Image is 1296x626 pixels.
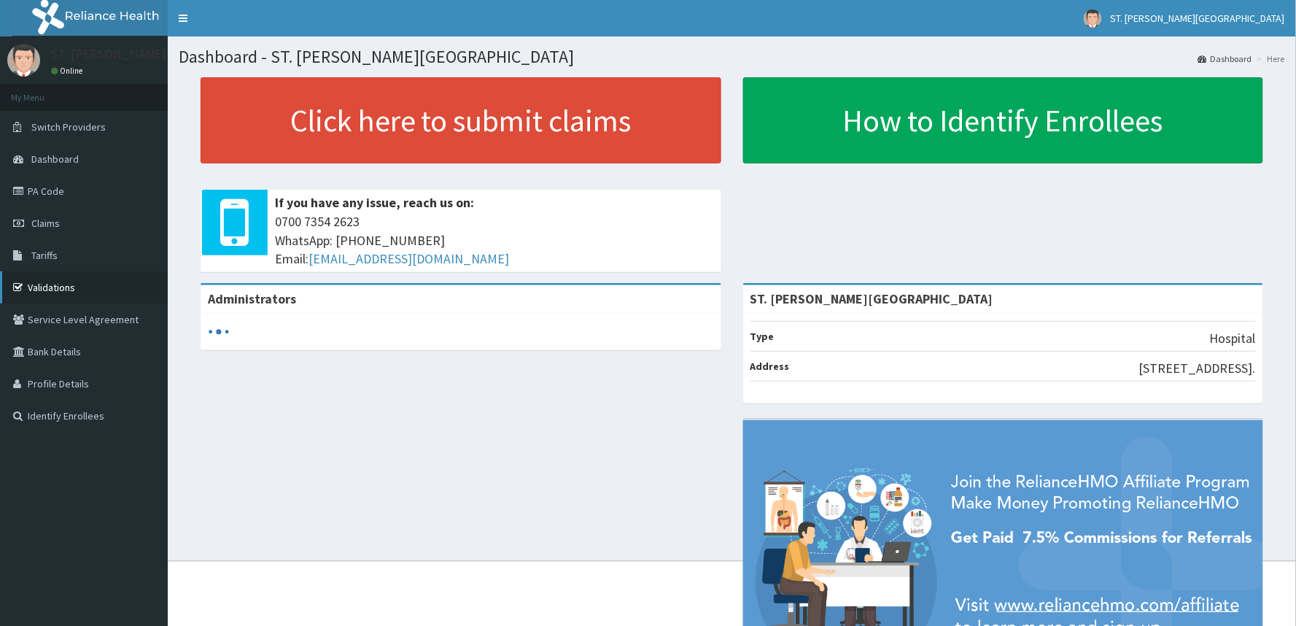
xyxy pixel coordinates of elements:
[1111,12,1285,25] span: ST. [PERSON_NAME][GEOGRAPHIC_DATA]
[7,44,40,77] img: User Image
[208,290,296,307] b: Administrators
[743,77,1264,163] a: How to Identify Enrollees
[31,152,79,166] span: Dashboard
[208,321,230,343] svg: audio-loading
[31,120,106,134] span: Switch Providers
[31,249,58,262] span: Tariffs
[1210,329,1256,348] p: Hospital
[750,290,993,307] strong: ST. [PERSON_NAME][GEOGRAPHIC_DATA]
[31,217,60,230] span: Claims
[750,360,790,373] b: Address
[275,194,474,211] b: If you have any issue, reach us on:
[275,212,714,268] span: 0700 7354 2623 WhatsApp: [PHONE_NUMBER] Email:
[1254,53,1285,65] li: Here
[1139,359,1256,378] p: [STREET_ADDRESS].
[1198,53,1252,65] a: Dashboard
[51,47,287,61] p: ST. [PERSON_NAME][GEOGRAPHIC_DATA]
[51,66,86,76] a: Online
[1084,9,1102,28] img: User Image
[179,47,1285,66] h1: Dashboard - ST. [PERSON_NAME][GEOGRAPHIC_DATA]
[309,250,509,267] a: [EMAIL_ADDRESS][DOMAIN_NAME]
[201,77,721,163] a: Click here to submit claims
[750,330,775,343] b: Type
